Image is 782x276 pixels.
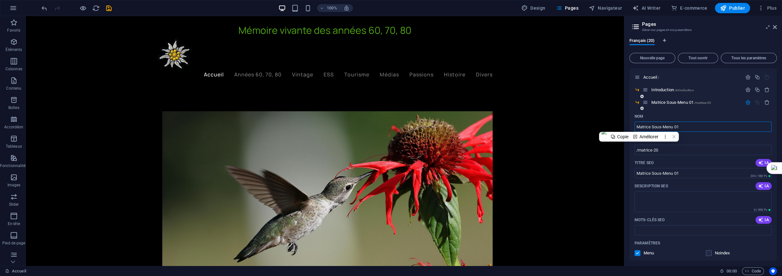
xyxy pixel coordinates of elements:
div: La page de départ ne peut pas être supprimée. [764,74,770,80]
span: Publier [720,5,745,11]
p: Titre SEO [635,160,654,165]
button: E-commerce [668,3,709,13]
div: Dupliquer [755,87,760,93]
p: Contenu [6,86,21,91]
p: Favoris [7,28,20,33]
p: Images [7,182,21,188]
p: Pied de page [2,241,25,246]
button: save [105,4,113,12]
button: IA [756,182,772,190]
span: / [658,76,659,79]
span: Français (20) [629,37,655,46]
p: Indiquez aux moteurs de recherche d'exclure cette page des résultats de recherche. [715,250,736,256]
i: Lors du redimensionnement, ajuster automatiquement le niveau de zoom en fonction de l'appareil sé... [344,5,349,11]
div: Dupliquer [755,74,760,80]
span: Plus [758,5,777,11]
button: Pages [553,3,581,13]
button: IA [756,159,772,167]
h6: 100% [327,4,337,12]
p: Éléments [5,47,22,52]
h2: Pages [642,21,777,27]
p: Slider [9,202,19,207]
p: Description SEO [635,183,668,189]
button: Tout ouvrir [678,53,718,63]
span: IA [758,160,769,165]
span: Longueur en pixel calculée dans les résultats de la recherche [753,208,772,212]
label: Le titre de la page dans les résultats de recherche et dans les onglets du navigateur. [635,160,654,165]
span: AI Writer [632,5,660,11]
p: Définissez si vous voulez que cette page s'affiche dans une navigation autogénérée. [644,250,665,256]
span: Pages [556,5,578,11]
input: Le titre de la page dans les résultats de recherche et dans les onglets du navigateur. [635,168,772,178]
span: Design [521,5,546,11]
a: Cliquez pour annuler la sélection. Double-cliquez pour ouvrir Pages. [5,267,26,275]
i: Actualiser la page [92,5,100,12]
input: Dernière partie de l'URL pour cette page [635,145,772,155]
button: Cliquez ici pour quitter le mode Aperçu et poursuivre l'édition. [79,4,87,12]
p: Mots-clés SEO [635,217,665,222]
div: Paramètres [745,87,751,93]
p: Nom [635,114,643,119]
span: Code [745,267,761,275]
span: IA [758,217,769,222]
button: undo [40,4,48,12]
p: Paramètres [635,241,660,246]
span: Tous les paramètres [724,56,774,60]
textarea: Le texte dans les résultats de recherche et dans les réseaux sociaux. [635,191,772,212]
label: Le texte dans les résultats de recherche et dans les réseaux sociaux. [635,183,668,189]
span: IA [758,183,769,189]
button: 100% [317,4,340,12]
button: Tous les paramètres [721,53,777,63]
span: Longueur en pixel calculée dans les résultats de la recherche [749,174,772,178]
button: IA [756,216,772,224]
span: Navigateur [589,5,622,11]
div: Introduction/introduction [649,88,742,92]
button: AI Writer [630,3,663,13]
button: Publier [715,3,750,13]
div: Paramètres [745,100,751,105]
span: 00 00 [727,267,737,275]
span: Cliquez pour ouvrir la page. [651,87,694,92]
span: Tout ouvrir [681,56,715,60]
span: /matrice-20 [694,101,711,104]
i: Annuler : Modifier les pages (Ctrl+Z) [41,5,48,12]
i: Enregistrer (Ctrl+S) [105,5,113,12]
p: En-tête [8,221,20,226]
p: Colonnes [5,66,22,72]
div: Matrice Sous-Menu 01/matrice-20 [649,100,742,104]
span: 0 / 990 Px [754,208,767,212]
h3: Gérer vos pages et vos paramètres [642,27,764,33]
span: E-commerce [671,5,707,11]
div: Design (Ctrl+Alt+Y) [519,3,548,13]
div: Supprimer [764,87,770,93]
button: Code [742,267,764,275]
div: Paramètres [745,74,751,80]
button: reload [92,4,100,12]
button: Design [519,3,548,13]
p: Accordéon [4,124,23,130]
button: Usercentrics [769,267,777,275]
button: Nouvelle page [629,53,675,63]
p: Tableaux [6,144,22,149]
div: Supprimer [764,100,770,105]
h6: Durée de la session [720,267,737,275]
span: : [731,269,732,273]
span: Nouvelle page [632,56,672,60]
span: Cliquez pour ouvrir la page. [643,75,659,80]
span: /introduction [675,88,694,92]
button: Navigateur [586,3,625,13]
button: Plus [755,3,779,13]
span: Cliquez pour ouvrir la page. [651,100,711,105]
div: Accueil/ [641,75,742,79]
span: 204 / 580 Px [750,174,767,178]
p: Boîtes [8,105,19,110]
div: Onglets langues [629,38,777,50]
